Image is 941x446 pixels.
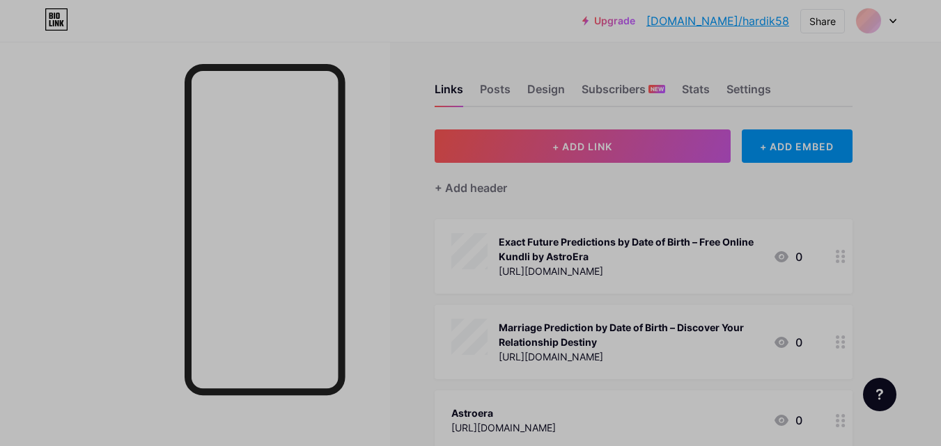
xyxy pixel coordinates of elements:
span: + ADD LINK [552,141,612,152]
div: 0 [773,412,802,429]
div: + ADD EMBED [742,129,853,163]
div: Stats [682,81,710,106]
div: + Add header [435,180,507,196]
div: Design [527,81,565,106]
div: Subscribers [582,81,665,106]
div: Share [809,14,836,29]
div: 0 [773,334,802,351]
div: Marriage Prediction by Date of Birth – Discover Your Relationship Destiny [499,320,762,349]
div: [URL][DOMAIN_NAME] [499,264,762,278]
a: [DOMAIN_NAME]/hardik58 [646,13,789,29]
div: [URL][DOMAIN_NAME] [451,420,556,435]
button: + ADD LINK [435,129,731,163]
div: Links [435,81,463,106]
div: [URL][DOMAIN_NAME] [499,349,762,364]
span: NEW [651,85,664,93]
div: Settings [726,81,771,106]
div: Exact Future Predictions by Date of Birth – Free Online Kundli by AstroEra [499,234,762,264]
a: Upgrade [582,15,635,26]
div: Posts [480,81,511,106]
div: Astroera [451,406,556,420]
div: 0 [773,248,802,265]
